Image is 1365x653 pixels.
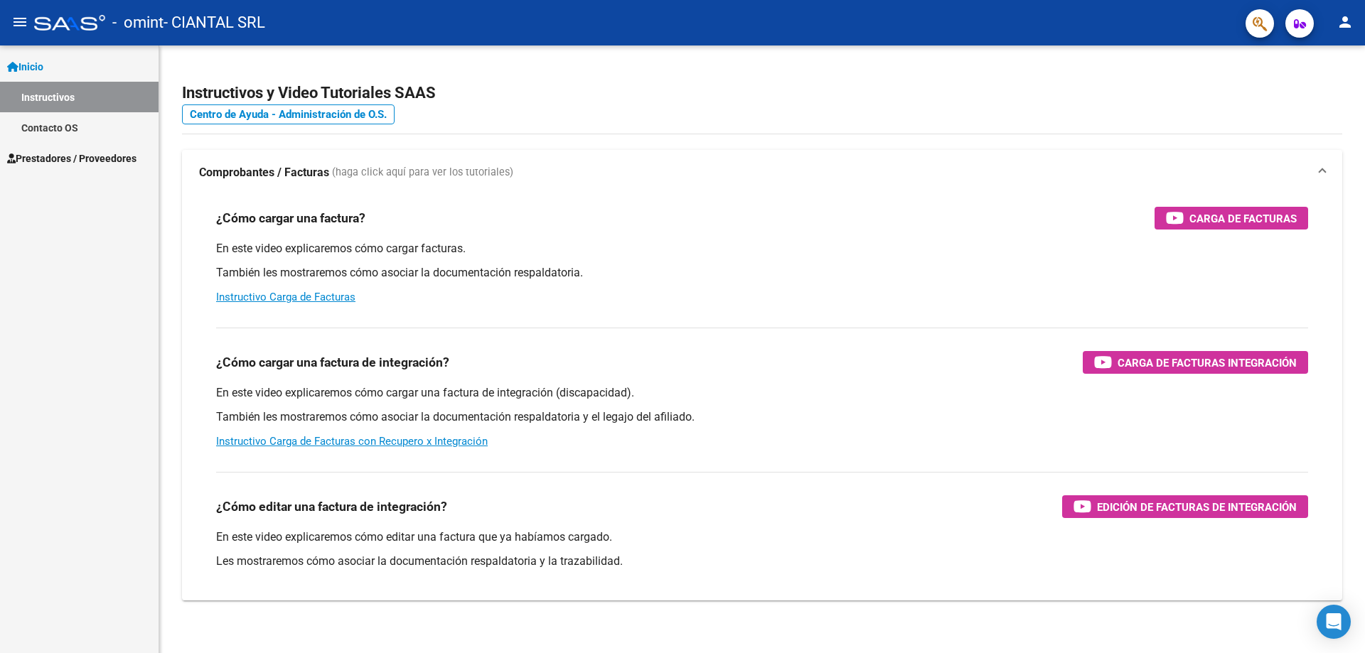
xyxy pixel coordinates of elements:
p: También les mostraremos cómo asociar la documentación respaldatoria y el legajo del afiliado. [216,409,1308,425]
a: Instructivo Carga de Facturas [216,291,355,303]
h3: ¿Cómo cargar una factura de integración? [216,352,449,372]
p: En este video explicaremos cómo editar una factura que ya habíamos cargado. [216,529,1308,545]
span: - CIANTAL SRL [164,7,265,38]
mat-icon: menu [11,14,28,31]
h2: Instructivos y Video Tutoriales SAAS [182,80,1342,107]
h3: ¿Cómo cargar una factura? [216,208,365,228]
span: (haga click aquí para ver los tutoriales) [332,165,513,180]
h3: ¿Cómo editar una factura de integración? [216,497,447,517]
span: - omint [112,7,164,38]
a: Instructivo Carga de Facturas con Recupero x Integración [216,435,488,448]
p: En este video explicaremos cómo cargar una factura de integración (discapacidad). [216,385,1308,401]
span: Carga de Facturas [1189,210,1297,227]
span: Carga de Facturas Integración [1118,354,1297,372]
span: Inicio [7,59,43,75]
button: Carga de Facturas Integración [1083,351,1308,374]
div: Open Intercom Messenger [1317,605,1351,639]
span: Prestadores / Proveedores [7,151,136,166]
span: Edición de Facturas de integración [1097,498,1297,516]
p: También les mostraremos cómo asociar la documentación respaldatoria. [216,265,1308,281]
div: Comprobantes / Facturas (haga click aquí para ver los tutoriales) [182,195,1342,600]
mat-icon: person [1337,14,1354,31]
p: En este video explicaremos cómo cargar facturas. [216,241,1308,257]
p: Les mostraremos cómo asociar la documentación respaldatoria y la trazabilidad. [216,554,1308,569]
mat-expansion-panel-header: Comprobantes / Facturas (haga click aquí para ver los tutoriales) [182,150,1342,195]
button: Carga de Facturas [1155,207,1308,230]
button: Edición de Facturas de integración [1062,495,1308,518]
strong: Comprobantes / Facturas [199,165,329,180]
a: Centro de Ayuda - Administración de O.S. [182,104,395,124]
